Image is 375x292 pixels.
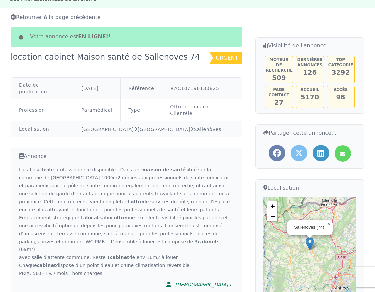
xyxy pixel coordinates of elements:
span: Votre annonce est ! [30,33,110,41]
td: Date de publication [11,78,73,99]
h5: Page contact [266,87,292,98]
div: location cabinet Maison santé de Sallenoves 74 [11,52,204,64]
td: Profession [11,99,73,121]
span: × [327,221,330,227]
strong: cabinet [197,239,217,244]
span: 509 [272,74,286,82]
span: 27 [274,98,284,106]
span: 5170 [301,93,319,101]
td: Type [120,99,162,121]
h5: Dernières annonces [297,57,323,68]
a: Offre de locaux - Clientèle [170,104,213,116]
a: Close popup [325,220,333,228]
td: Référence [120,78,162,99]
a: [DEMOGRAPHIC_DATA]-L. [162,277,234,291]
span: 126 [303,68,317,76]
h5: Moteur de recherche [266,57,292,73]
div: Sallenôves (74) [294,225,324,230]
a: Partager l'annonce sur LinkedIn [313,145,329,161]
span: urgent [216,55,238,61]
img: Marker [306,237,314,250]
strong: cabinet [37,263,56,268]
strong: cabinet [110,255,129,260]
a: Zoom out [267,211,277,221]
div: Local d'activité professionnelle disponible . Dans une situé sur la commune de [GEOGRAPHIC_DATA] ... [19,166,234,277]
span: + [270,202,275,210]
a: [GEOGRAPHIC_DATA] [81,127,134,132]
h3: Partager cette annonce... [263,129,356,137]
span: Retourner à la page précédente [11,14,101,20]
a: Zoom in [267,201,277,211]
a: Partager l'annonce sur Facebook [269,145,285,161]
a: Paramédical [81,107,112,113]
h3: Localisation [263,184,356,192]
strong: offre [131,199,143,204]
h5: Accès [328,87,354,92]
a: Sallenôves [194,127,221,132]
span: 3292 [332,68,350,76]
a: Partager l'annonce sur Twitter [291,145,307,161]
h5: Accueil [297,87,323,92]
td: Localisation [11,121,73,137]
td: #AC107196130825 [162,78,242,99]
td: [DATE] [73,78,120,99]
strong: local [86,215,98,220]
a: [GEOGRAPHIC_DATA] [138,127,190,132]
i: Retourner à la liste [11,14,16,20]
div: [DEMOGRAPHIC_DATA]-L. [175,281,234,288]
b: en ligne! [78,33,108,40]
h5: Top catégorie [328,57,354,68]
strong: offre [114,215,126,220]
h3: Annonce [19,152,234,160]
a: Partager l'annonce par mail [335,145,351,162]
span: 98 [336,93,345,101]
h3: Visibilité de l'annonce... [263,42,356,49]
span: − [270,212,275,220]
strong: maison de santé [142,167,186,172]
